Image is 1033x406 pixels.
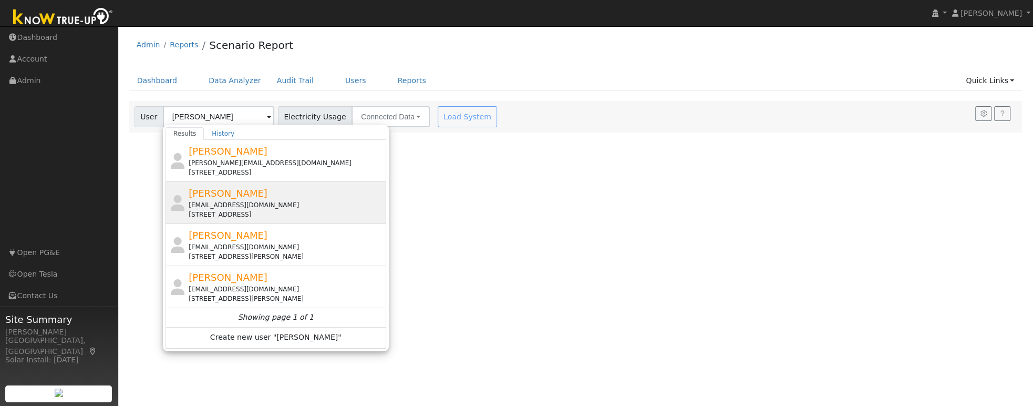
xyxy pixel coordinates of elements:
[8,6,118,29] img: Know True-Up
[210,332,342,344] span: Create new user "[PERSON_NAME]"
[5,327,112,338] div: [PERSON_NAME]
[189,146,267,157] span: [PERSON_NAME]
[975,106,991,121] button: Settings
[390,71,434,90] a: Reports
[337,71,374,90] a: Users
[55,389,63,397] img: retrieve
[994,106,1010,121] a: Help Link
[163,106,274,127] input: Select a User
[278,106,352,127] span: Electricity Usage
[189,285,384,294] div: [EMAIL_ADDRESS][DOMAIN_NAME]
[189,210,384,219] div: [STREET_ADDRESS]
[209,39,293,52] a: Scenario Report
[5,335,112,357] div: [GEOGRAPHIC_DATA], [GEOGRAPHIC_DATA]
[88,347,98,356] a: Map
[189,168,384,177] div: [STREET_ADDRESS]
[189,158,384,168] div: [PERSON_NAME][EMAIL_ADDRESS][DOMAIN_NAME]
[269,71,322,90] a: Audit Trail
[189,252,384,261] div: [STREET_ADDRESS][PERSON_NAME]
[5,354,112,366] div: Solar Install: [DATE]
[960,9,1022,17] span: [PERSON_NAME]
[135,106,163,127] span: User
[189,200,384,210] div: [EMAIL_ADDRESS][DOMAIN_NAME]
[189,242,384,252] div: [EMAIL_ADDRESS][DOMAIN_NAME]
[5,312,112,327] span: Site Summary
[204,127,242,140] a: History
[137,40,160,49] a: Admin
[189,294,384,303] div: [STREET_ADDRESS][PERSON_NAME]
[166,127,204,140] a: Results
[189,230,267,241] span: [PERSON_NAME]
[958,71,1022,90] a: Quick Links
[189,272,267,283] span: [PERSON_NAME]
[189,188,267,199] span: [PERSON_NAME]
[238,312,314,323] i: Showing page 1 of 1
[352,106,430,127] button: Connected Data
[201,71,269,90] a: Data Analyzer
[170,40,198,49] a: Reports
[129,71,185,90] a: Dashboard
